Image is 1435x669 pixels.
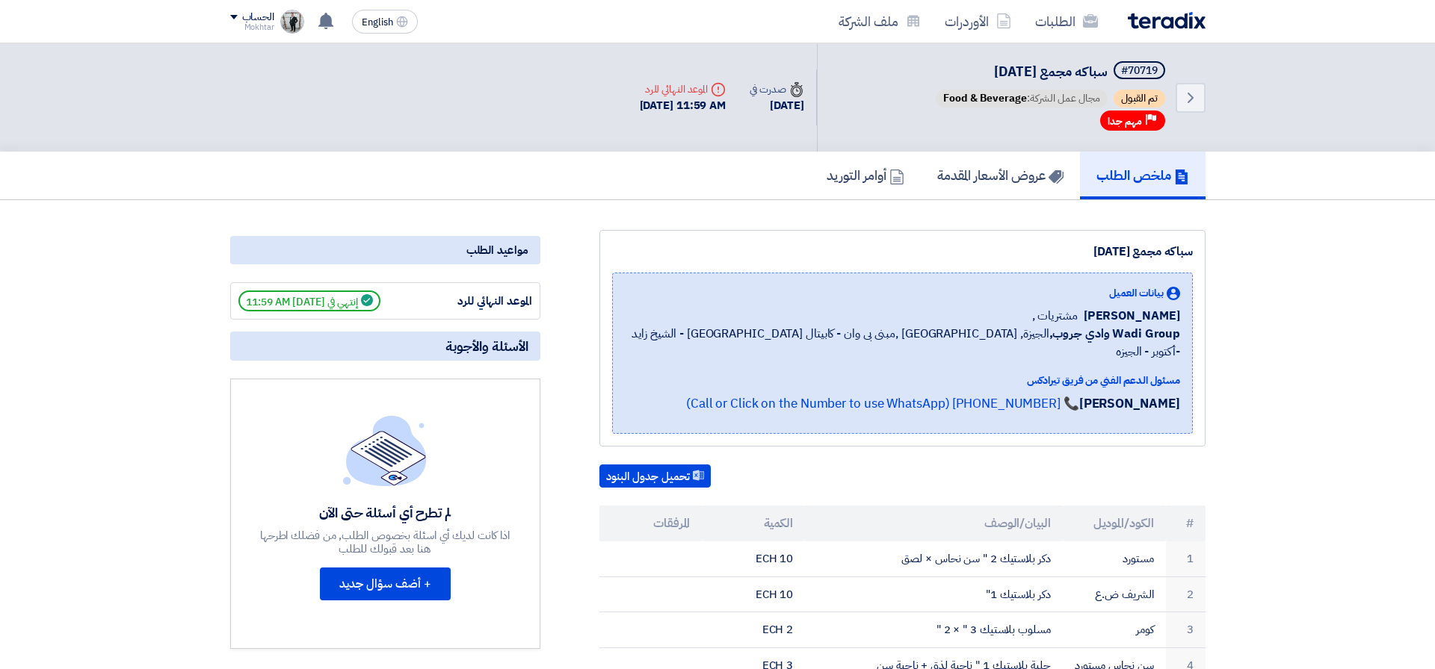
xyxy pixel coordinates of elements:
[625,325,1180,361] span: الجيزة, [GEOGRAPHIC_DATA] ,مبنى بى وان - كابيتال [GEOGRAPHIC_DATA] - الشيخ زايد -أكتوبر - الجيزه
[827,4,933,39] a: ملف الشركة
[1079,394,1180,413] strong: [PERSON_NAME]
[1114,90,1165,108] span: تم القبول
[933,61,1168,82] h5: سباكه مجمع 20/07/2025
[362,17,393,28] span: English
[937,167,1064,184] h5: عروض الأسعار المقدمة
[230,236,540,264] div: مواعيد الطلب
[1049,325,1180,343] b: Wadi Group وادي جروب,
[702,612,805,648] td: 2 ECH
[625,373,1180,388] div: مسئول الدعم الفني من فريق تيرادكس
[750,97,803,114] div: [DATE]
[258,504,512,521] div: لم تطرح أي أسئلة حتى الآن
[238,290,380,311] span: إنتهي في [DATE] 11:59 AM
[320,567,451,600] button: + أضف سؤال جديد
[933,4,1023,39] a: الأوردرات
[702,541,805,576] td: 10 ECH
[1063,576,1166,612] td: الشريف ض.ع
[258,529,512,556] div: اذا كانت لديك أي اسئلة بخصوص الطلب, من فضلك اطرحها هنا بعد قبولك للطلب
[686,394,1079,413] a: 📞 [PHONE_NUMBER] (Call or Click on the Number to use WhatsApp)
[1080,152,1206,199] a: ملخص الطلب
[280,10,304,34] img: sd_1660492822385.jpg
[1096,167,1189,184] h5: ملخص الطلب
[343,415,427,485] img: empty_state_list.svg
[1084,307,1180,325] span: [PERSON_NAME]
[1032,307,1078,325] span: مشتريات ,
[1166,505,1206,541] th: #
[1121,66,1158,76] div: #70719
[805,576,1063,612] td: دكر بلاستيك 1"
[827,167,904,184] h5: أوامر التوريد
[242,11,274,24] div: الحساب
[420,293,532,310] div: الموعد النهائي للرد
[1063,505,1166,541] th: الكود/الموديل
[1166,612,1206,648] td: 3
[805,612,1063,648] td: مسلوب بلاستيك 3 " × 2 "
[1109,285,1164,301] span: بيانات العميل
[445,337,528,355] span: الأسئلة والأجوبة
[1063,541,1166,576] td: مستورد
[230,23,274,31] div: Mokhtar
[936,90,1108,108] span: مجال عمل الشركة:
[943,90,1027,106] span: Food & Beverage
[702,576,805,612] td: 10 ECH
[1166,541,1206,576] td: 1
[810,152,921,199] a: أوامر التوريد
[994,61,1108,81] span: سباكه مجمع [DATE]
[352,10,418,34] button: English
[640,97,726,114] div: [DATE] 11:59 AM
[612,243,1193,261] div: سباكه مجمع [DATE]
[702,505,805,541] th: الكمية
[805,541,1063,576] td: دكر بلاستيك 2 " سن نحاس × لصق
[1166,576,1206,612] td: 2
[599,505,703,541] th: المرفقات
[1108,114,1142,128] span: مهم جدا
[1023,4,1110,39] a: الطلبات
[640,81,726,97] div: الموعد النهائي للرد
[1128,12,1206,29] img: Teradix logo
[921,152,1080,199] a: عروض الأسعار المقدمة
[599,464,711,488] button: تحميل جدول البنود
[750,81,803,97] div: صدرت في
[805,505,1063,541] th: البيان/الوصف
[1063,612,1166,648] td: كومر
